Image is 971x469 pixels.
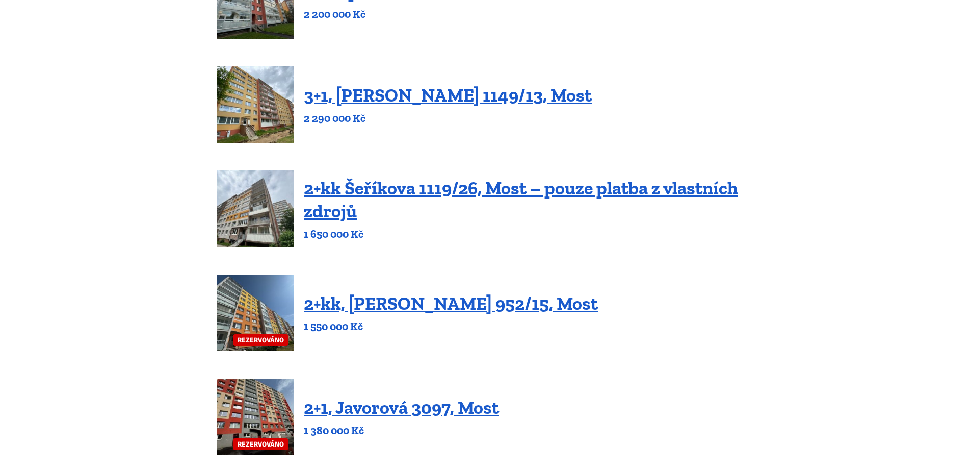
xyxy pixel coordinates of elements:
[233,438,288,450] span: REZERVOVÁNO
[304,177,738,222] a: 2+kk Šeříkova 1119/26, Most – pouze platba z vlastních zdrojů
[217,379,294,455] a: REZERVOVÁNO
[304,397,499,418] a: 2+1, Javorová 3097, Most
[304,424,499,438] p: 1 380 000 Kč
[304,84,592,106] a: 3+1, [PERSON_NAME] 1149/13, Most
[217,275,294,351] a: REZERVOVÁNO
[233,334,288,346] span: REZERVOVÁNO
[304,319,598,334] p: 1 550 000 Kč
[304,7,524,21] p: 2 200 000 Kč
[304,292,598,314] a: 2+kk, [PERSON_NAME] 952/15, Most
[304,111,592,126] p: 2 290 000 Kč
[304,227,754,241] p: 1 650 000 Kč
